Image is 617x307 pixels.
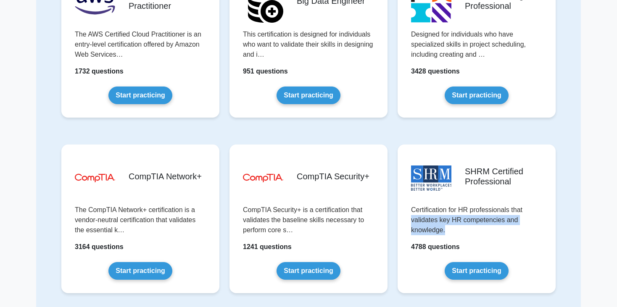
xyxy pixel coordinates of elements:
[108,87,172,104] a: Start practicing
[277,87,340,104] a: Start practicing
[445,262,508,280] a: Start practicing
[277,262,340,280] a: Start practicing
[108,262,172,280] a: Start practicing
[445,87,508,104] a: Start practicing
